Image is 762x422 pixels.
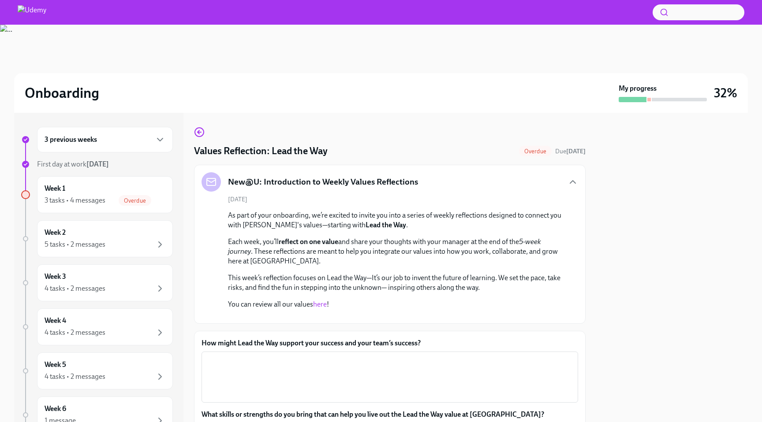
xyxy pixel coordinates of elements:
p: This week’s reflection focuses on Lead the Way—It’s our job to invent the future of learning. We ... [228,273,564,292]
span: Overdue [519,148,552,155]
span: Due [555,148,586,155]
strong: Lead the Way [366,221,406,229]
span: Overdue [119,197,151,204]
div: 3 tasks • 4 messages [45,196,105,205]
img: Udemy [18,5,46,19]
span: September 15th, 2025 10:00 [555,147,586,155]
h4: Values Reflection: Lead the Way [194,144,328,158]
a: Week 25 tasks • 2 messages [21,220,173,257]
a: here [313,300,327,308]
h6: 3 previous weeks [45,135,97,144]
h3: 32% [714,85,737,101]
h6: Week 6 [45,404,66,414]
label: What skills or strengths do you bring that can help you live out the Lead the Way value at [GEOGR... [202,410,578,419]
span: [DATE] [228,195,247,204]
h6: Week 3 [45,272,66,281]
div: 3 previous weeks [37,127,173,152]
a: Week 44 tasks • 2 messages [21,308,173,345]
a: Week 34 tasks • 2 messages [21,264,173,301]
h5: New@U: Introduction to Weekly Values Reflections [228,176,418,188]
div: 4 tasks • 2 messages [45,328,105,337]
label: How might Lead the Way support your success and your team’s success? [202,338,578,348]
div: 4 tasks • 2 messages [45,372,105,381]
a: Week 54 tasks • 2 messages [21,352,173,389]
p: You can review all our values ! [228,300,564,309]
strong: My progress [619,84,657,93]
span: First day at work [37,160,109,168]
p: Each week, you’ll and share your thoughts with your manager at the end of the . These reflections... [228,237,564,266]
p: As part of your onboarding, we’re excited to invite you into a series of weekly reflections desig... [228,211,564,230]
h6: Week 5 [45,360,66,370]
h2: Onboarding [25,84,99,102]
a: Week 13 tasks • 4 messagesOverdue [21,176,173,213]
h6: Week 1 [45,184,65,193]
strong: reflect on one value [279,237,338,246]
h6: Week 4 [45,316,66,326]
strong: [DATE] [86,160,109,168]
strong: [DATE] [566,148,586,155]
div: 5 tasks • 2 messages [45,240,105,249]
a: First day at work[DATE] [21,159,173,169]
h6: Week 2 [45,228,66,237]
div: 4 tasks • 2 messages [45,284,105,293]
